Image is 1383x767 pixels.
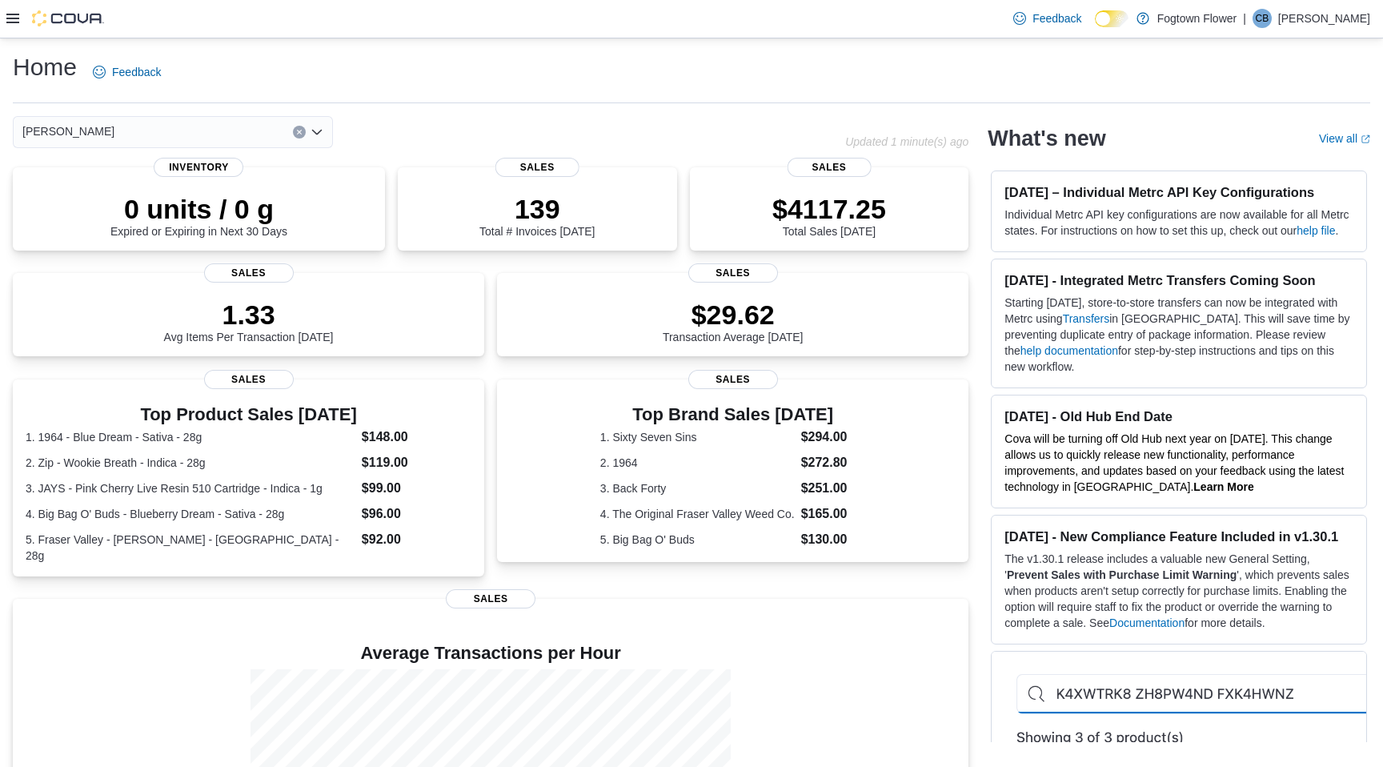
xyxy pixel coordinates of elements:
dd: $272.80 [801,453,866,472]
dd: $251.00 [801,479,866,498]
p: 0 units / 0 g [110,193,287,225]
dt: 4. Big Bag O' Buds - Blueberry Dream - Sativa - 28g [26,506,355,522]
span: Feedback [1032,10,1081,26]
svg: External link [1361,135,1370,144]
p: 1.33 [164,299,334,331]
span: Sales [204,370,294,389]
a: Transfers [1063,312,1110,325]
dd: $148.00 [362,428,471,447]
h1: Home [13,51,77,83]
h3: Top Product Sales [DATE] [26,405,471,424]
dt: 3. Back Forty [600,480,795,496]
dd: $119.00 [362,453,471,472]
a: View allExternal link [1319,132,1370,145]
dt: 1. Sixty Seven Sins [600,429,795,445]
dd: $294.00 [801,428,866,447]
dt: 5. Fraser Valley - [PERSON_NAME] - [GEOGRAPHIC_DATA] - 28g [26,532,355,564]
a: Documentation [1109,616,1185,629]
h2: What's new [988,126,1105,151]
dt: 2. Zip - Wookie Breath - Indica - 28g [26,455,355,471]
span: Sales [495,158,579,177]
div: Avg Items Per Transaction [DATE] [164,299,334,343]
span: Sales [688,370,778,389]
a: Feedback [1007,2,1088,34]
div: Total Sales [DATE] [772,193,886,238]
a: Feedback [86,56,167,88]
a: help documentation [1020,344,1118,357]
span: Cova will be turning off Old Hub next year on [DATE]. This change allows us to quickly release ne... [1004,432,1344,493]
dd: $99.00 [362,479,471,498]
h3: [DATE] – Individual Metrc API Key Configurations [1004,184,1353,200]
p: Starting [DATE], store-to-store transfers can now be integrated with Metrc using in [GEOGRAPHIC_D... [1004,295,1353,375]
dd: $96.00 [362,504,471,524]
p: | [1243,9,1246,28]
span: [PERSON_NAME] [22,122,114,141]
button: Clear input [293,126,306,139]
dd: $92.00 [362,530,471,549]
p: Updated 1 minute(s) ago [845,135,968,148]
a: Learn More [1193,480,1253,493]
p: Individual Metrc API key configurations are now available for all Metrc states. For instructions ... [1004,207,1353,239]
p: $29.62 [663,299,804,331]
dt: 2. 1964 [600,455,795,471]
strong: Prevent Sales with Purchase Limit Warning [1007,568,1237,581]
dt: 5. Big Bag O' Buds [600,532,795,548]
dt: 4. The Original Fraser Valley Weed Co. [600,506,795,522]
p: Fogtown Flower [1157,9,1237,28]
div: Conor Bill [1253,9,1272,28]
h3: [DATE] - Integrated Metrc Transfers Coming Soon [1004,272,1353,288]
img: Cova [32,10,104,26]
span: Sales [688,263,778,283]
p: The v1.30.1 release includes a valuable new General Setting, ' ', which prevents sales when produ... [1004,551,1353,631]
span: Inventory [154,158,243,177]
dt: 3. JAYS - Pink Cherry Live Resin 510 Cartridge - Indica - 1g [26,480,355,496]
div: Transaction Average [DATE] [663,299,804,343]
button: Open list of options [311,126,323,139]
span: Sales [446,589,535,608]
dd: $130.00 [801,530,866,549]
span: CB [1256,9,1269,28]
div: Expired or Expiring in Next 30 Days [110,193,287,238]
h3: Top Brand Sales [DATE] [600,405,866,424]
h3: [DATE] - New Compliance Feature Included in v1.30.1 [1004,528,1353,544]
p: $4117.25 [772,193,886,225]
dt: 1. 1964 - Blue Dream - Sativa - 28g [26,429,355,445]
input: Dark Mode [1095,10,1128,27]
h4: Average Transactions per Hour [26,644,956,663]
a: help file [1297,224,1335,237]
p: [PERSON_NAME] [1278,9,1370,28]
span: Feedback [112,64,161,80]
div: Total # Invoices [DATE] [479,193,595,238]
p: 139 [479,193,595,225]
h3: [DATE] - Old Hub End Date [1004,408,1353,424]
dd: $165.00 [801,504,866,524]
span: Sales [788,158,872,177]
span: Sales [204,263,294,283]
